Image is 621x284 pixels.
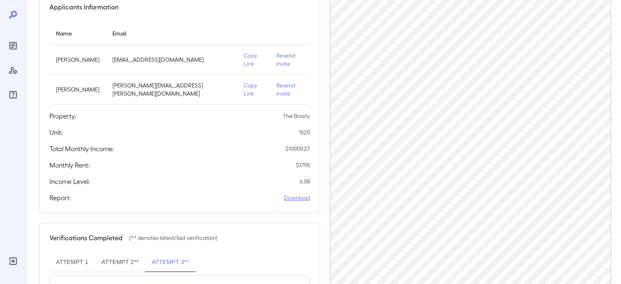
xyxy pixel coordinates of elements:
p: Resend Invite [276,81,303,98]
p: 1529 [299,128,310,136]
p: [PERSON_NAME] [56,85,99,94]
div: Log Out [7,255,20,268]
button: Attempt 2** [95,253,145,272]
p: 6.08 [300,177,310,186]
div: Reports [7,39,20,52]
th: Email [106,22,237,45]
h5: Total Monthly Income: [49,144,114,154]
h5: Applicants Information [49,2,119,12]
button: Attempt 1 [49,253,95,272]
button: Attempt 3** [145,253,195,272]
p: (** denotes latest/last verification) [129,234,217,242]
table: simple table [49,22,310,105]
h5: Property: [49,111,76,121]
div: Manage Users [7,64,20,77]
h5: Monthly Rent: [49,160,90,170]
p: [PERSON_NAME][EMAIL_ADDRESS][PERSON_NAME][DOMAIN_NAME] [112,81,231,98]
th: Name [49,22,106,45]
div: FAQ [7,88,20,101]
p: Copy Link [244,81,264,98]
p: Copy Link [244,51,264,68]
p: [EMAIL_ADDRESS][DOMAIN_NAME] [112,56,231,64]
h5: Report: [49,193,71,203]
a: Download [284,194,310,202]
p: Resend Invite [276,51,303,68]
p: The Briarly [283,112,310,120]
h5: Unit: [49,127,63,137]
p: $ 1795 [296,161,310,169]
h5: Income Level: [49,177,90,186]
p: $ 10909.27 [285,145,310,153]
h5: Verifications Completed [49,233,123,243]
p: [PERSON_NAME] [56,56,99,64]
